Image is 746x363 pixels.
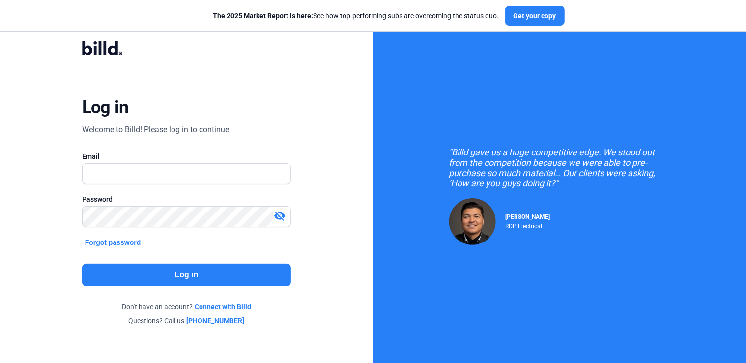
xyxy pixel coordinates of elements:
mat-icon: visibility_off [274,210,286,222]
div: See how top-performing subs are overcoming the status quo. [213,11,499,21]
div: "Billd gave us a huge competitive edge. We stood out from the competition because we were able to... [449,147,670,188]
button: Forgot password [82,237,144,248]
div: Welcome to Billd! Please log in to continue. [82,124,231,136]
button: Get your copy [505,6,565,26]
a: [PHONE_NUMBER] [187,316,245,326]
span: The 2025 Market Report is here: [213,12,314,20]
div: Email [82,151,291,161]
div: Log in [82,96,129,118]
span: [PERSON_NAME] [506,213,550,220]
button: Log in [82,264,291,286]
img: Raul Pacheco [449,198,496,245]
div: Don't have an account? [82,302,291,312]
div: Password [82,194,291,204]
a: Connect with Billd [195,302,251,312]
div: RDP Electrical [506,220,550,230]
div: Questions? Call us [82,316,291,326]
